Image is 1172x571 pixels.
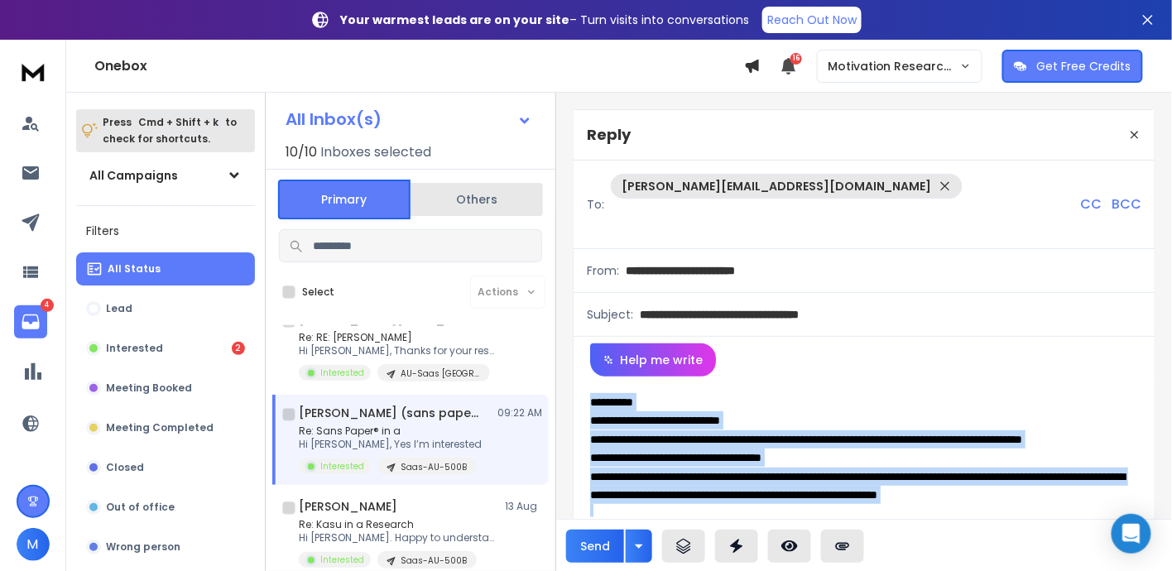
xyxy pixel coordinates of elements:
[320,554,364,566] p: Interested
[106,501,175,514] p: Out of office
[762,7,862,33] a: Reach Out Now
[272,103,545,136] button: All Inbox(s)
[76,159,255,192] button: All Campaigns
[590,343,716,377] button: Help me write
[106,302,132,315] p: Lead
[76,252,255,285] button: All Status
[89,167,178,184] h1: All Campaigns
[286,111,382,127] h1: All Inbox(s)
[1002,50,1143,83] button: Get Free Credits
[401,367,480,380] p: AU-Saas [GEOGRAPHIC_DATA]-400A List
[299,331,497,344] p: Re: RE: [PERSON_NAME]
[103,114,237,147] p: Press to check for shortcuts.
[587,306,633,323] p: Subject:
[286,142,317,162] span: 10 / 10
[106,381,192,395] p: Meeting Booked
[299,531,497,545] p: Hi [PERSON_NAME]. Happy to understand
[136,113,221,132] span: Cmd + Shift + k
[299,425,482,438] p: Re: Sans Paper® in a
[76,332,255,365] button: Interested2
[340,12,749,28] p: – Turn visits into conversations
[76,491,255,524] button: Out of office
[41,299,54,312] p: 4
[401,554,467,567] p: Saas-AU-500B
[76,451,255,484] button: Closed
[17,528,50,561] button: M
[505,500,542,513] p: 13 Aug
[497,406,542,420] p: 09:22 AM
[587,262,619,279] p: From:
[106,342,163,355] p: Interested
[108,262,161,276] p: All Status
[106,461,144,474] p: Closed
[566,530,624,563] button: Send
[320,460,364,473] p: Interested
[76,372,255,405] button: Meeting Booked
[106,540,180,554] p: Wrong person
[340,12,569,28] strong: Your warmest leads are on your site
[790,53,802,65] span: 16
[401,461,467,473] p: Saas-AU-500B
[1112,514,1151,554] div: Open Intercom Messenger
[1080,194,1102,214] p: CC
[320,367,364,379] p: Interested
[76,219,255,242] h3: Filters
[411,181,543,218] button: Others
[1037,58,1131,74] p: Get Free Credits
[587,123,631,146] p: Reply
[14,305,47,338] a: 4
[76,411,255,444] button: Meeting Completed
[587,196,604,213] p: To:
[106,421,214,434] p: Meeting Completed
[622,178,932,194] p: [PERSON_NAME][EMAIL_ADDRESS][DOMAIN_NAME]
[320,142,431,162] h3: Inboxes selected
[299,405,481,421] h1: [PERSON_NAME] (sans paper group)
[299,498,397,515] h1: [PERSON_NAME]
[299,518,497,531] p: Re: Kasu in a Research
[299,344,497,357] p: Hi [PERSON_NAME], Thanks for your response!
[232,342,245,355] div: 2
[278,180,411,219] button: Primary
[767,12,857,28] p: Reach Out Now
[302,285,334,299] label: Select
[828,58,960,74] p: Motivation Research Outreach
[299,438,482,451] p: Hi [PERSON_NAME], Yes I’m interested
[94,56,744,76] h1: Onebox
[1112,194,1141,214] p: BCC
[76,292,255,325] button: Lead
[17,56,50,87] img: logo
[76,530,255,564] button: Wrong person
